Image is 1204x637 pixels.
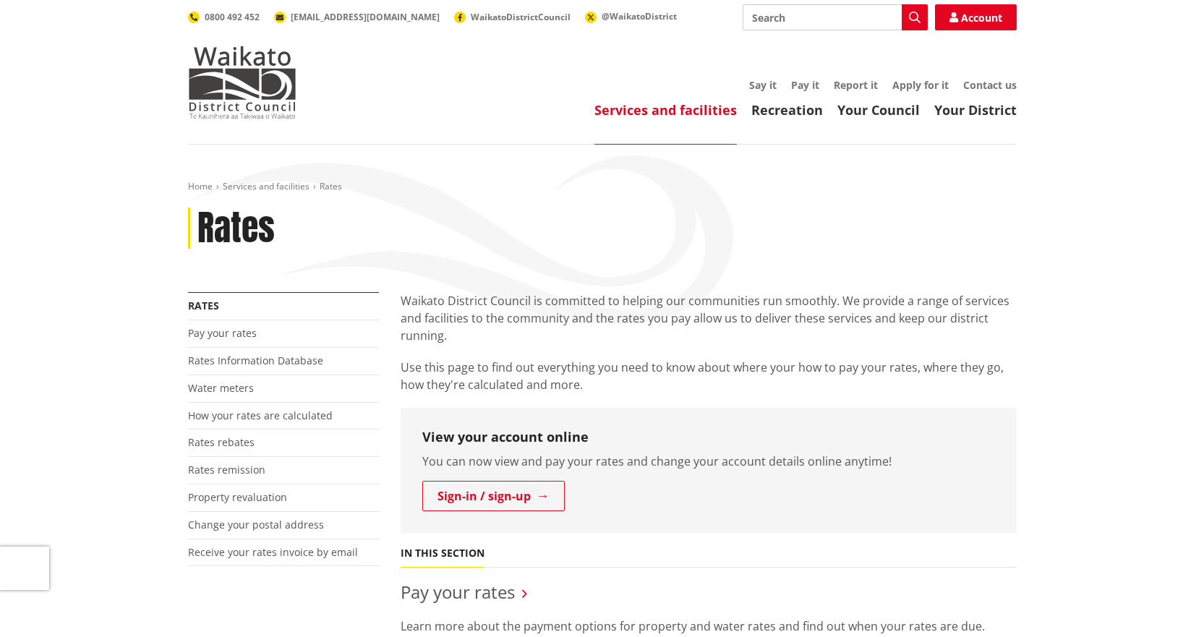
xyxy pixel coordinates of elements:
a: Pay your rates [188,326,257,340]
span: 0800 492 452 [205,11,260,23]
a: How your rates are calculated [188,409,333,422]
a: Your Council [837,101,920,119]
p: You can now view and pay your rates and change your account details online anytime! [422,453,995,470]
p: Learn more about the payment options for property and water rates and find out when your rates ar... [401,617,1017,635]
a: Say it [749,78,777,92]
nav: breadcrumb [188,181,1017,193]
a: Account [935,4,1017,30]
a: Pay it [791,78,819,92]
a: Your District [934,101,1017,119]
h5: In this section [401,547,484,560]
span: WaikatoDistrictCouncil [471,11,571,23]
span: Rates [320,180,342,192]
a: Services and facilities [223,180,309,192]
a: Property revaluation [188,490,287,504]
h1: Rates [197,208,275,249]
a: Contact us [963,78,1017,92]
a: Rates Information Database [188,354,323,367]
span: [EMAIL_ADDRESS][DOMAIN_NAME] [291,11,440,23]
a: Services and facilities [594,101,737,119]
a: Pay your rates [401,580,515,604]
a: Report it [834,78,878,92]
a: Home [188,180,213,192]
a: Rates rebates [188,435,255,449]
a: 0800 492 452 [188,11,260,23]
a: [EMAIL_ADDRESS][DOMAIN_NAME] [274,11,440,23]
p: Use this page to find out everything you need to know about where your how to pay your rates, whe... [401,359,1017,393]
a: Water meters [188,381,254,395]
span: @WaikatoDistrict [602,10,677,22]
a: Rates remission [188,463,265,476]
a: @WaikatoDistrict [585,10,677,22]
a: Receive your rates invoice by email [188,545,358,559]
a: WaikatoDistrictCouncil [454,11,571,23]
img: Waikato District Council - Te Kaunihera aa Takiwaa o Waikato [188,46,296,119]
p: Waikato District Council is committed to helping our communities run smoothly. We provide a range... [401,292,1017,344]
input: Search input [743,4,928,30]
a: Apply for it [892,78,949,92]
a: Recreation [751,101,823,119]
h3: View your account online [422,429,995,445]
a: Change your postal address [188,518,324,531]
a: Rates [188,299,219,312]
a: Sign-in / sign-up [422,481,565,511]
